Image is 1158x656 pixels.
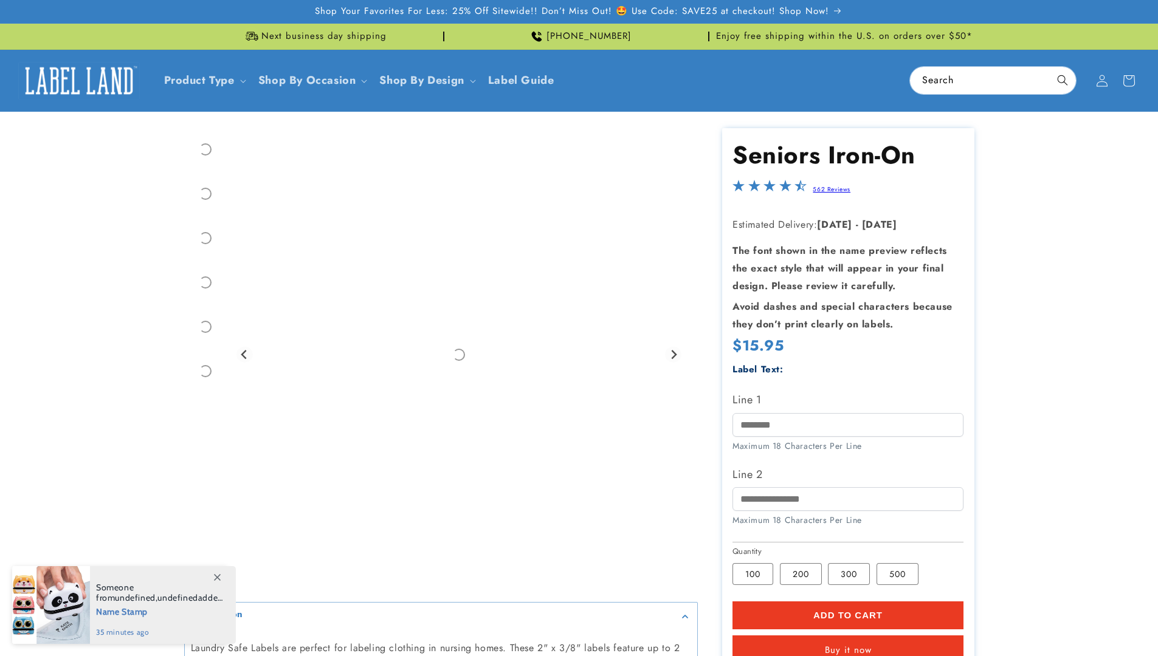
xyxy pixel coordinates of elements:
[261,30,387,43] span: Next business day shipping
[184,306,227,348] div: Go to slide 5
[780,563,822,585] label: 200
[184,24,444,49] div: Announcement
[251,66,373,95] summary: Shop By Occasion
[96,583,223,603] span: Someone from , added this product to their cart.
[164,72,235,88] a: Product Type
[732,601,963,629] button: Add to cart
[732,465,963,484] label: Line 2
[185,603,697,630] summary: Description
[184,350,227,392] div: Go to slide 6
[184,128,227,171] div: Go to slide 1
[877,563,918,585] label: 500
[115,592,155,603] span: undefined
[315,5,829,18] span: Shop Your Favorites For Less: 25% Off Sitewide!! Don’t Miss Out! 🤩 Use Code: SAVE25 at checkout! ...
[714,24,974,49] div: Announcement
[732,139,963,171] h1: Seniors Iron-On
[856,217,859,231] strong: -
[732,545,763,558] legend: Quantity
[732,299,953,331] strong: Avoid dashes and special characters because they don’t print clearly on labels.
[732,440,963,453] div: Maximum 18 Characters Per Line
[236,346,253,363] button: Go to last slide
[258,73,356,87] span: Shop By Occasion
[862,217,897,231] strong: [DATE]
[546,30,632,43] span: [PHONE_NUMBER]
[732,244,947,293] strong: The font shown in the name preview reflects the exact style that will appear in your final design...
[18,62,140,100] img: Label Land
[481,66,562,95] a: Label Guide
[157,66,251,95] summary: Product Type
[379,72,464,88] a: Shop By Design
[716,30,973,43] span: Enjoy free shipping within the U.S. on orders over $50*
[813,610,883,621] span: Add to cart
[732,183,807,197] span: 4.4-star overall rating
[488,73,554,87] span: Label Guide
[732,336,784,355] span: $15.95
[157,592,198,603] span: undefined
[372,66,480,95] summary: Shop By Design
[449,24,709,49] div: Announcement
[184,261,227,304] div: Go to slide 4
[665,346,681,363] button: Next slide
[96,627,223,638] span: 35 minutes ago
[1049,67,1076,94] button: Search
[184,173,227,215] div: Go to slide 2
[14,57,145,104] a: Label Land
[96,603,223,618] span: Name Stamp
[732,390,963,409] label: Line 1
[813,185,850,194] a: 562 Reviews
[732,363,784,376] label: Label Text:
[732,514,963,527] div: Maximum 18 Characters Per Line
[184,217,227,259] div: Go to slide 3
[817,217,852,231] strong: [DATE]
[732,563,773,585] label: 100
[732,216,963,234] p: Estimated Delivery:
[828,563,870,585] label: 300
